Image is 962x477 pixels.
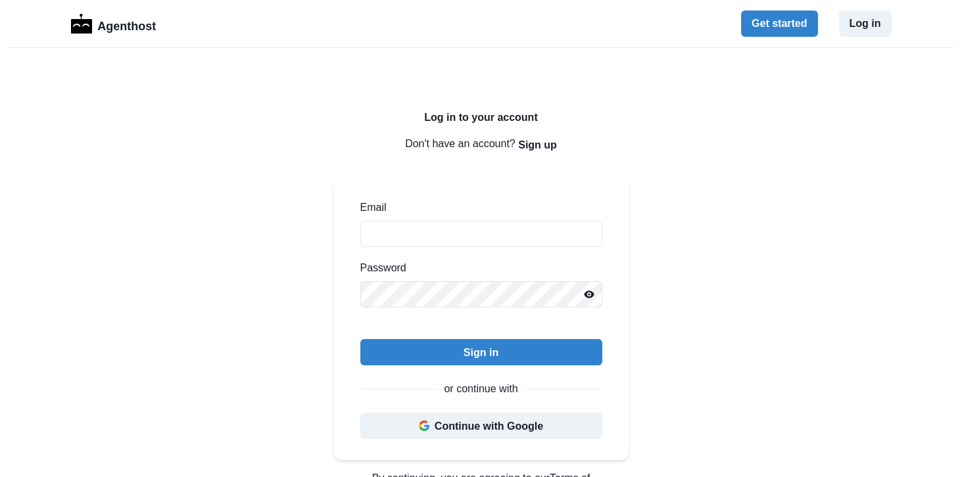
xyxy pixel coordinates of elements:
[71,12,156,35] a: LogoAgenthost
[360,260,594,276] label: Password
[360,413,602,439] button: Continue with Google
[444,381,517,397] p: or continue with
[518,131,557,158] button: Sign up
[360,339,602,365] button: Sign in
[360,200,594,216] label: Email
[97,12,156,35] p: Agenthost
[334,131,629,158] p: Don't have an account?
[71,14,93,34] img: Logo
[576,281,602,307] button: Reveal password
[741,11,817,37] button: Get started
[839,11,892,37] button: Log in
[334,111,629,124] h2: Log in to your account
